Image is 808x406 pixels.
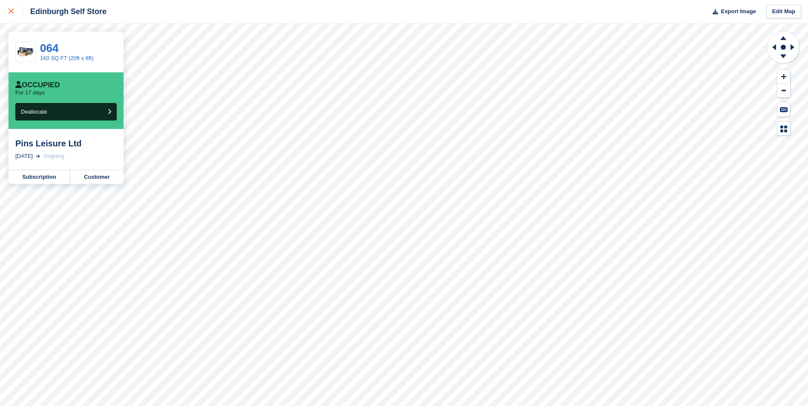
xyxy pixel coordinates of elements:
div: [DATE] [15,152,33,160]
a: Customer [70,170,124,184]
img: 20-ft-container%20(29).jpg [16,45,35,60]
button: Map Legend [777,122,790,136]
div: Occupied [15,81,60,89]
a: Edit Map [766,5,801,19]
p: For 17 days [15,89,45,96]
button: Zoom In [777,70,790,84]
button: Zoom Out [777,84,790,98]
button: Deallocate [15,103,117,120]
a: 064 [40,42,58,54]
img: arrow-right-light-icn-cde0832a797a2874e46488d9cf13f60e5c3a73dbe684e267c42b8395dfbc2abf.svg [36,154,40,158]
div: Pins Leisure Ltd [15,138,117,149]
span: Deallocate [21,109,47,115]
div: Edinburgh Self Store [23,6,106,17]
a: Subscription [9,170,70,184]
span: Export Image [721,7,756,16]
button: Keyboard Shortcuts [777,103,790,117]
button: Export Image [707,5,756,19]
a: 160 SQ FT (20ft x 8ft) [40,55,93,61]
div: Ongoing [43,152,64,160]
